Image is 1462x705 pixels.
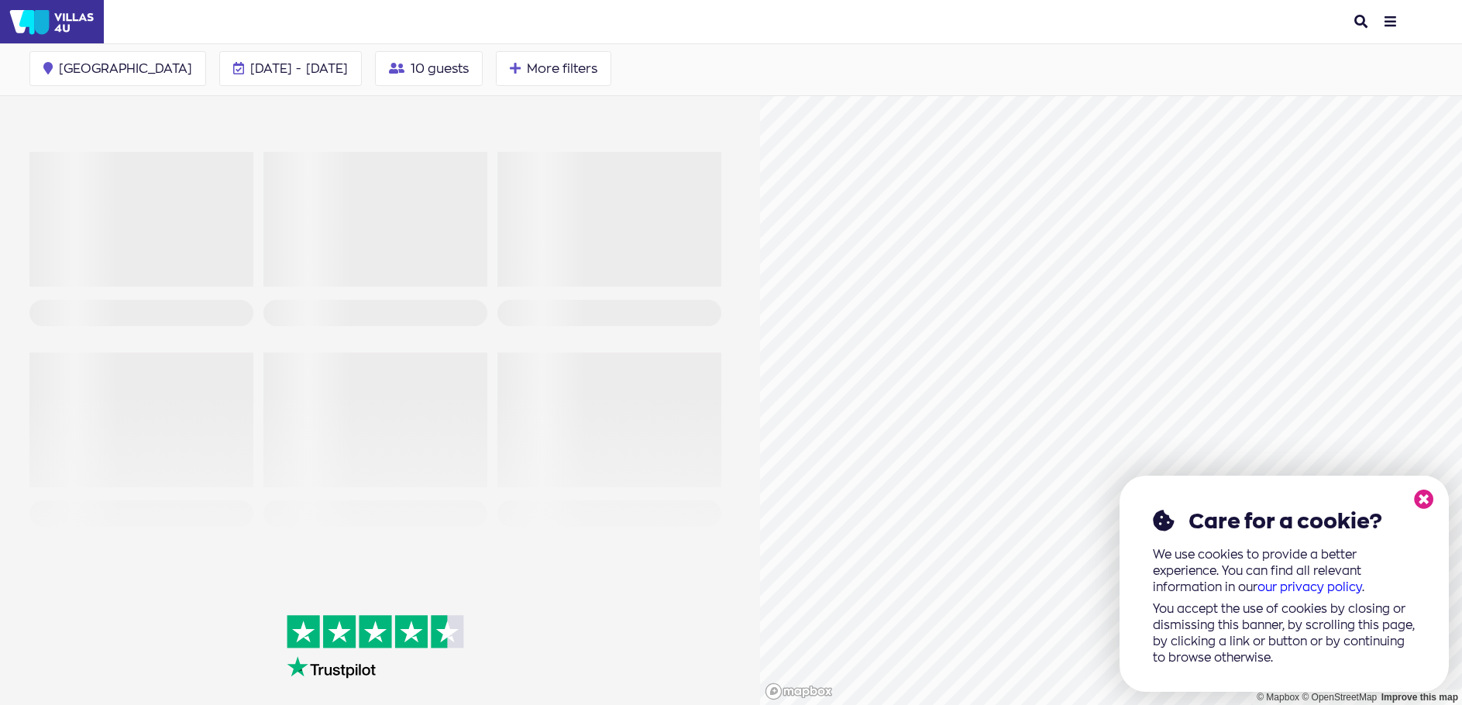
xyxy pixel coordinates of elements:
span: [DATE] [250,60,292,76]
a: Mapbox logo [765,683,833,700]
a: our privacy policy [1257,579,1362,594]
a: OpenStreetMap [1302,692,1377,703]
button: 10 guests [375,51,483,86]
button: [DATE] - [DATE] [219,51,362,86]
button: [GEOGRAPHIC_DATA] [29,51,206,86]
h2: Care for a cookie? [1153,508,1416,534]
p: We use cookies to provide a better experience. You can find all relevant information in our . [1153,547,1416,596]
p: You accept the use of cookies by closing or dismissing this banner, by scrolling this page, by cl... [1153,601,1416,666]
span: - [296,62,301,74]
img: Villas4u is rated Excellent on trustpilot [277,599,474,693]
span: [DATE] [306,60,348,76]
button: More filters [496,51,611,86]
a: Mapbox [1257,692,1299,703]
span: More filters [527,62,597,74]
span: [GEOGRAPHIC_DATA] [59,62,192,74]
span: 10 guests [411,62,469,74]
a: Map feedback [1381,692,1458,703]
